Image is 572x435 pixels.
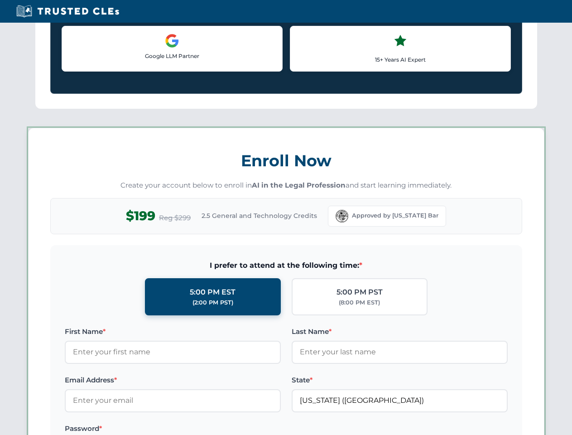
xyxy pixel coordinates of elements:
label: Password [65,423,281,434]
label: Last Name [292,326,508,337]
p: 15+ Years AI Expert [298,55,503,64]
span: Reg $299 [159,213,191,223]
label: Email Address [65,375,281,386]
input: Florida (FL) [292,389,508,412]
div: 5:00 PM EST [190,286,236,298]
input: Enter your first name [65,341,281,363]
strong: AI in the Legal Profession [252,181,346,189]
span: I prefer to attend at the following time: [65,260,508,271]
input: Enter your email [65,389,281,412]
h3: Enroll Now [50,146,522,175]
img: Florida Bar [336,210,348,222]
input: Enter your last name [292,341,508,363]
div: (2:00 PM PST) [192,298,233,307]
div: 5:00 PM PST [336,286,383,298]
label: First Name [65,326,281,337]
img: Google [165,34,179,48]
p: Create your account below to enroll in and start learning immediately. [50,180,522,191]
div: (8:00 PM EST) [339,298,380,307]
img: Trusted CLEs [14,5,122,18]
p: Google LLM Partner [69,52,275,60]
span: 2.5 General and Technology Credits [202,211,317,221]
span: $199 [126,206,155,226]
label: State [292,375,508,386]
span: Approved by [US_STATE] Bar [352,211,438,220]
